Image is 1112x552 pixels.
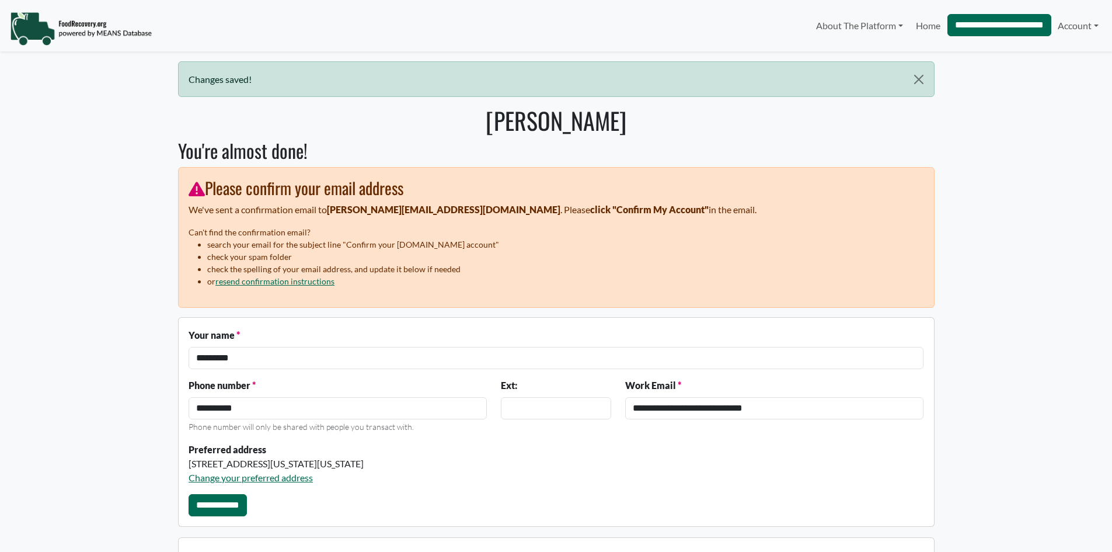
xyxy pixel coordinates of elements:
[207,251,923,263] li: check your spam folder
[178,106,935,134] h1: [PERSON_NAME]
[189,444,266,455] strong: Preferred address
[810,14,909,37] a: About The Platform
[904,62,933,97] button: Close
[327,204,560,215] strong: [PERSON_NAME][EMAIL_ADDRESS][DOMAIN_NAME]
[215,276,334,286] a: resend confirmation instructions
[501,379,517,393] label: Ext:
[178,140,935,162] h2: You're almost done!
[178,61,935,97] div: Changes saved!
[189,178,923,198] h3: Please confirm your email address
[189,226,923,238] p: Can't find the confirmation email?
[1051,14,1105,37] a: Account
[909,14,947,37] a: Home
[10,11,152,46] img: NavigationLogo_FoodRecovery-91c16205cd0af1ed486a0f1a7774a6544ea792ac00100771e7dd3ec7c0e58e41.png
[207,238,923,251] li: search your email for the subject line "Confirm your [DOMAIN_NAME] account"
[189,328,240,342] label: Your name
[189,379,256,393] label: Phone number
[590,204,709,215] strong: click "Confirm My Account"
[207,263,923,275] li: check the spelling of your email address, and update it below if needed
[189,457,611,471] div: [STREET_ADDRESS][US_STATE][US_STATE]
[189,472,313,483] a: Change your preferred address
[625,379,681,393] label: Work Email
[189,422,414,432] small: Phone number will only be shared with people you transact with.
[189,203,923,217] p: We've sent a confirmation email to . Please in the email.
[207,275,923,287] li: or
